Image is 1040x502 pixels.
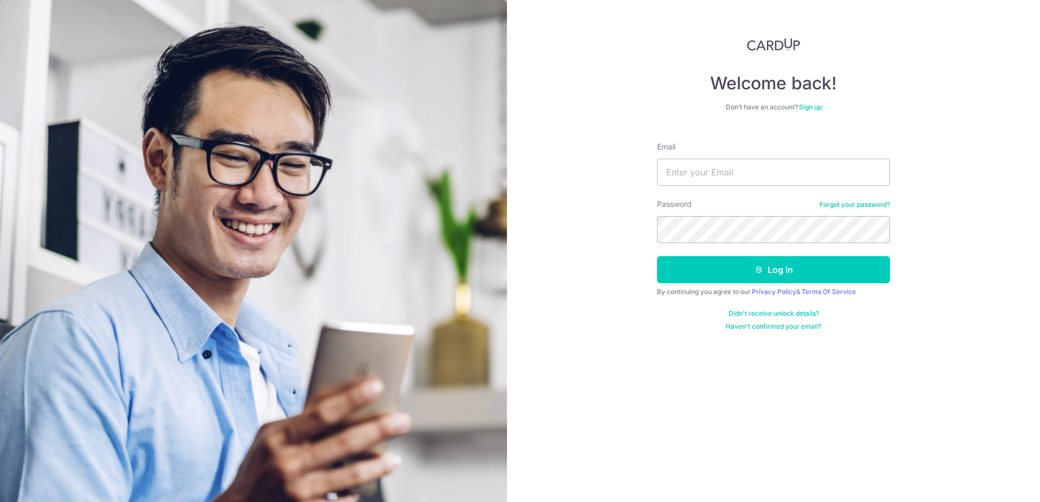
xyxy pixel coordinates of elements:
img: CardUp Logo [747,38,800,51]
label: Email [657,141,675,152]
h4: Welcome back! [657,73,890,94]
a: Privacy Policy [752,288,796,296]
a: Sign up [799,103,822,111]
a: Terms Of Service [802,288,856,296]
a: Didn't receive unlock details? [729,309,819,318]
div: By continuing you agree to our & [657,288,890,296]
label: Password [657,199,692,210]
a: Haven't confirmed your email? [726,322,821,331]
input: Enter your Email [657,159,890,186]
button: Log in [657,256,890,283]
a: Forgot your password? [820,200,890,209]
div: Don’t have an account? [657,103,890,112]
